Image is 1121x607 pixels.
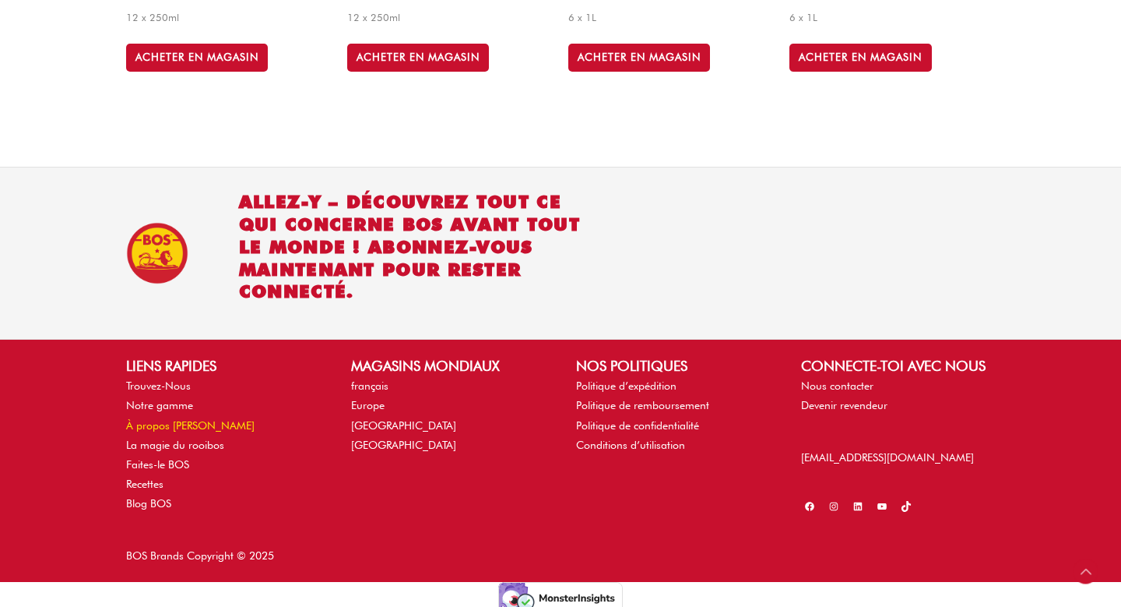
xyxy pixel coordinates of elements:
[351,439,456,451] a: [GEOGRAPHIC_DATA]
[126,478,163,490] a: Recettes
[347,44,489,72] a: BUY IN STORE
[576,439,685,451] a: Conditions d’utilisation
[351,419,456,432] a: [GEOGRAPHIC_DATA]
[351,379,388,392] a: français
[126,497,171,510] a: Blog BOS
[111,546,561,566] div: BOS Brands Copyright © 2025
[568,11,774,24] span: 6 x 1L
[351,376,545,455] nav: MAGASINS MONDIAUX
[789,44,931,72] a: BUY IN STORE
[239,191,594,303] h2: Allez-y – découvrez tout ce qui concerne BOS avant tout le monde ! Abonnez-vous maintenant pour r...
[126,355,320,376] h2: LIENS RAPIDES
[789,11,995,24] span: 6 x 1L
[576,376,770,455] nav: NOS POLITIQUES
[351,399,385,411] a: Europe
[126,399,193,411] a: Notre gamme
[126,222,188,284] img: BOS Ice Tea
[801,376,995,415] nav: Connecte-toi avec nous
[576,399,709,411] a: Politique de remboursement
[576,379,676,392] a: Politique d’expédition
[126,458,189,471] a: Faites-le BOS
[347,11,553,24] span: 12 x 250ml
[801,379,873,392] a: Nous contacter
[126,44,268,72] a: BUY IN STORE
[126,376,320,513] nav: LIENS RAPIDES
[126,379,191,392] a: Trouvez-Nous
[351,355,545,376] h2: MAGASINS MONDIAUX
[801,399,887,411] a: Devenir revendeur
[801,451,974,464] a: [EMAIL_ADDRESS][DOMAIN_NAME]
[568,44,710,72] a: BUY IN STORE
[126,439,224,451] a: La magie du rooibos
[576,419,699,432] a: Politique de confidentialité
[126,419,255,432] a: À propos [PERSON_NAME]
[576,355,770,376] h2: NOS POLITIQUES
[801,355,995,376] h2: Connecte-toi avec nous
[126,11,332,24] span: 12 x 250ml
